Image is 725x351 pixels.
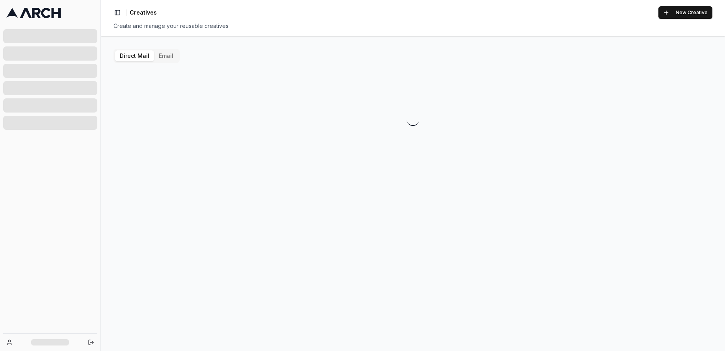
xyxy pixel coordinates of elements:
[130,9,157,17] nav: breadcrumb
[113,22,712,30] div: Create and manage your reusable creatives
[86,337,97,348] button: Log out
[658,6,712,19] button: New Creative
[130,9,157,17] span: Creatives
[115,50,154,61] button: Direct Mail
[154,50,178,61] button: Email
